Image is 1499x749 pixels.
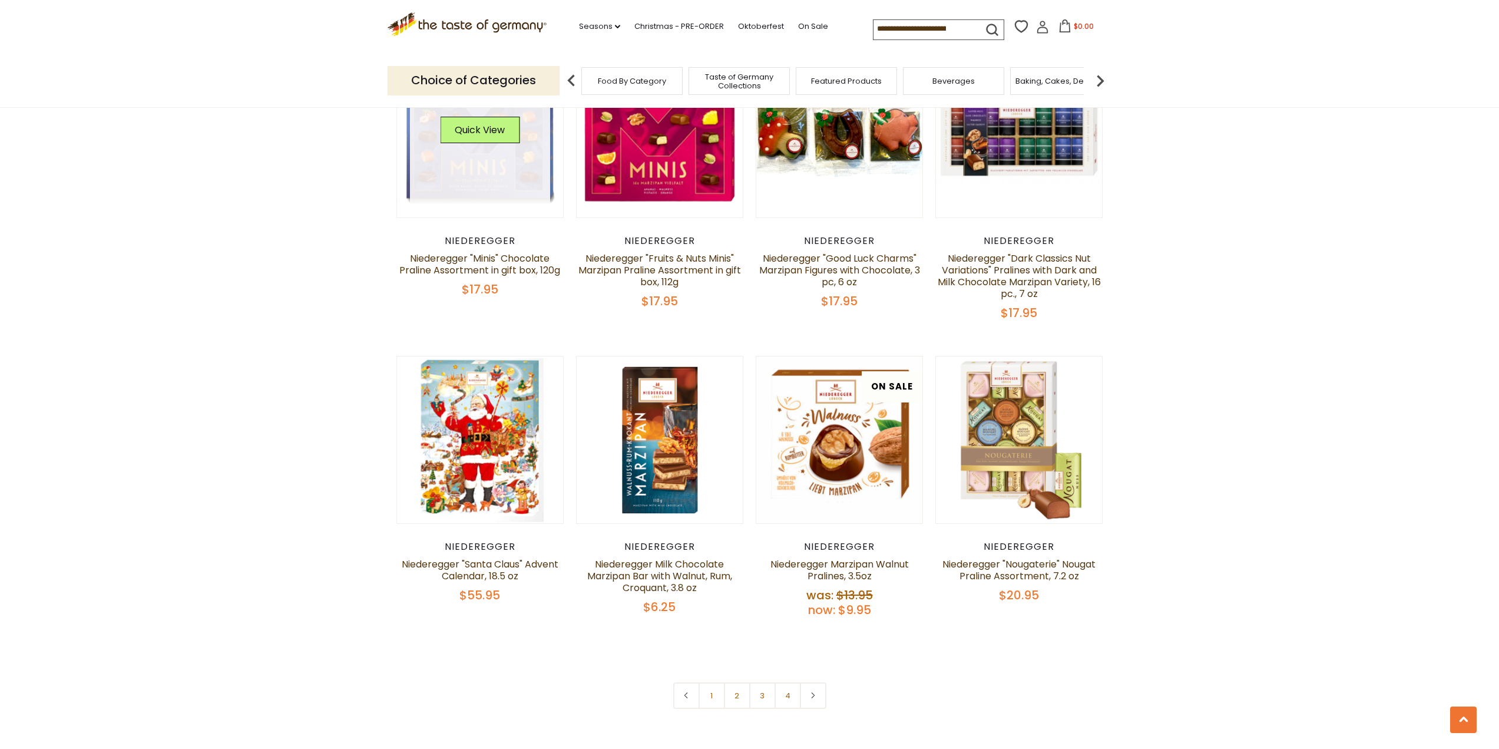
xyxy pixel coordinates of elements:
label: Now: [808,602,835,618]
img: Niederegger [397,357,564,523]
a: Featured Products [811,77,882,85]
span: $13.95 [836,587,873,603]
a: Taste of Germany Collections [692,72,786,90]
a: Niederegger Marzipan Walnut Pralines, 3.5oz [770,557,909,583]
span: $20.95 [999,587,1039,603]
img: Niederegger [936,51,1103,217]
a: Food By Category [598,77,666,85]
a: Niederegger "Good Luck Charms" Marzipan Figures with Chocolate, 3 pc, 6 oz [759,252,920,289]
img: previous arrow [560,69,583,93]
a: Niederegger Milk Chocolate Marzipan Bar with Walnut, Rum, Croquant, 3.8 oz [587,557,732,595]
img: Niederegger [577,51,743,217]
div: Niederegger [756,541,924,553]
a: Seasons [579,20,620,33]
img: next arrow [1088,69,1112,93]
div: Niederegger [576,235,744,247]
a: 1 [699,682,725,709]
img: Niederegger [397,51,564,217]
div: Niederegger [396,235,564,247]
span: $9.95 [838,602,871,618]
span: $17.95 [821,293,858,309]
span: $17.95 [1001,305,1037,321]
img: Niederegger [756,357,923,523]
a: Beverages [932,77,975,85]
a: 3 [749,682,776,709]
a: Niederegger "Nougaterie" Nougat Praline Assortment, 7.2 oz [942,557,1096,583]
span: $17.95 [462,281,498,298]
div: Niederegger [396,541,564,553]
a: Niederegger "Dark Classics Nut Variations" Pralines with Dark and Milk Chocolate Marzipan Variety... [938,252,1101,301]
a: 2 [724,682,750,709]
div: Niederegger [756,235,924,247]
a: Baking, Cakes, Desserts [1015,77,1107,85]
img: Niederegger [936,357,1103,523]
button: Quick View [440,117,519,143]
a: On Sale [798,20,828,33]
span: $6.25 [643,599,676,615]
img: Niederegger [577,357,743,523]
div: Niederegger [935,235,1103,247]
img: Niederegger [756,51,923,217]
a: Christmas - PRE-ORDER [634,20,724,33]
div: Niederegger [935,541,1103,553]
span: $17.95 [641,293,678,309]
a: Niederegger "Fruits & Nuts Minis" Marzipan Praline Assortment in gift box, 112g [578,252,741,289]
button: $0.00 [1051,19,1101,37]
a: Oktoberfest [738,20,784,33]
p: Choice of Categories [388,66,560,95]
a: Niederegger "Santa Claus" Advent Calendar, 18.5 oz [402,557,558,583]
span: $55.95 [459,587,500,603]
a: Niederegger "Minis" Chocolate Praline Assortment in gift box, 120g [399,252,560,277]
div: Niederegger [576,541,744,553]
label: Was: [806,587,833,603]
span: $0.00 [1074,21,1094,31]
a: 4 [775,682,801,709]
